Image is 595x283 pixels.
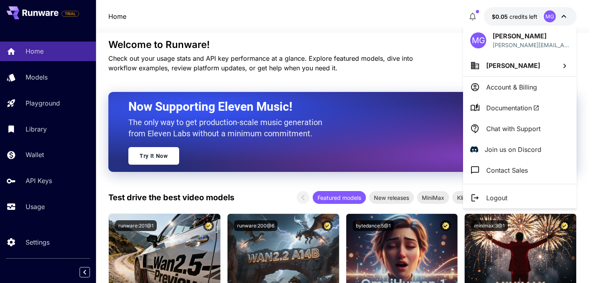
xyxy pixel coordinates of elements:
p: Contact Sales [486,165,528,175]
p: Chat with Support [486,124,541,134]
span: Documentation [486,103,539,113]
p: [PERSON_NAME][EMAIL_ADDRESS][DOMAIN_NAME] [493,41,569,49]
button: [PERSON_NAME] [463,55,577,76]
div: MG [470,32,486,48]
span: [PERSON_NAME] [486,62,540,70]
p: [PERSON_NAME] [493,31,569,41]
p: Logout [486,193,507,203]
p: Account & Billing [486,82,537,92]
div: boris_lucho@hotmail.com [493,41,569,49]
p: Join us on Discord [485,145,541,154]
